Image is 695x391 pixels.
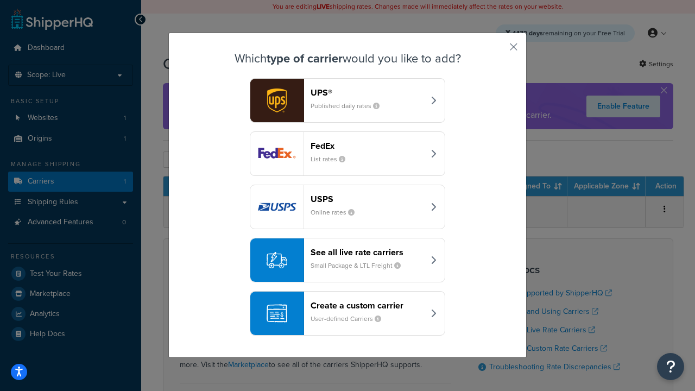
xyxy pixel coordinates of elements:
header: FedEx [311,141,424,151]
button: Create a custom carrierUser-defined Carriers [250,291,445,336]
button: ups logoUPS®Published daily rates [250,78,445,123]
small: User-defined Carriers [311,314,390,324]
header: Create a custom carrier [311,300,424,311]
button: fedEx logoFedExList rates [250,131,445,176]
small: List rates [311,154,354,164]
h3: Which would you like to add? [196,52,499,65]
button: usps logoUSPSOnline rates [250,185,445,229]
small: Small Package & LTL Freight [311,261,409,270]
header: USPS [311,194,424,204]
button: Open Resource Center [657,353,684,380]
header: See all live rate carriers [311,247,424,257]
img: fedEx logo [250,132,304,175]
img: usps logo [250,185,304,229]
header: UPS® [311,87,424,98]
small: Online rates [311,207,363,217]
img: icon-carrier-liverate-becf4550.svg [267,250,287,270]
button: See all live rate carriersSmall Package & LTL Freight [250,238,445,282]
img: ups logo [250,79,304,122]
img: icon-carrier-custom-c93b8a24.svg [267,303,287,324]
strong: type of carrier [267,49,343,67]
small: Published daily rates [311,101,388,111]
